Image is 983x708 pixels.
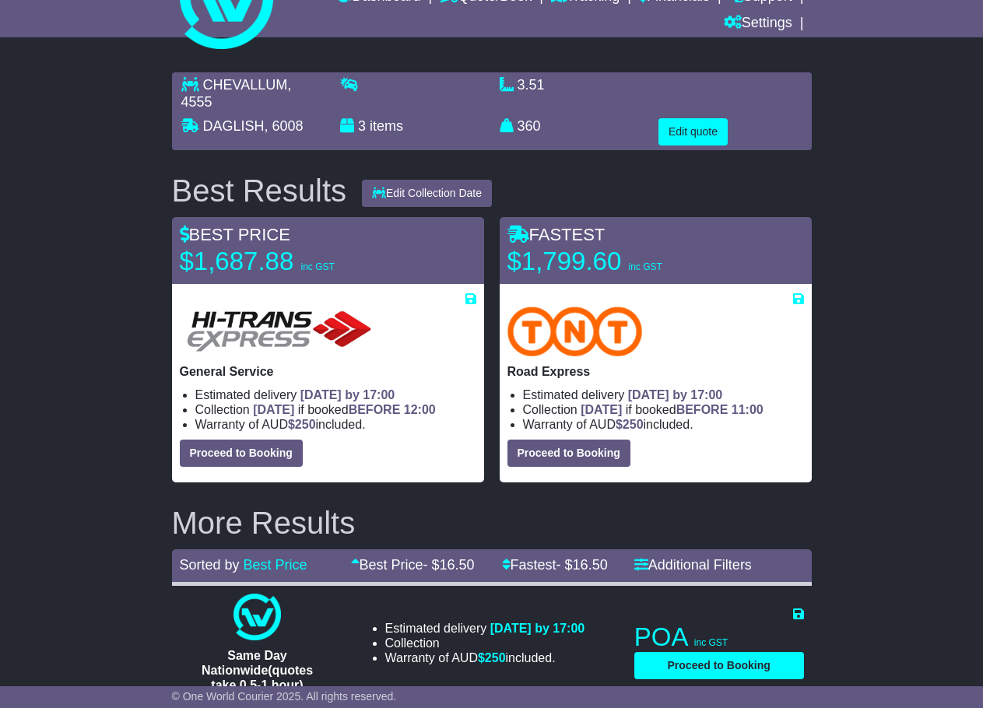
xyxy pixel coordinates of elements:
img: TNT Domestic: Road Express [507,307,643,356]
span: CHEVALLUM [203,77,288,93]
li: Warranty of AUD included. [385,650,585,665]
span: inc GST [694,637,728,648]
span: 250 [485,651,506,664]
span: if booked [253,403,435,416]
button: Edit Collection Date [362,180,492,207]
span: 11:00 [732,403,764,416]
p: General Service [180,364,476,379]
p: Road Express [507,364,804,379]
img: One World Courier: Same Day Nationwide(quotes take 0.5-1 hour) [233,594,280,640]
span: $ [478,651,506,664]
span: $ [616,418,644,431]
span: items [370,118,403,134]
li: Estimated delivery [195,387,476,402]
span: - $ [556,557,608,573]
button: Proceed to Booking [507,440,630,467]
span: BEST PRICE [180,225,290,244]
li: Collection [523,402,804,417]
button: Proceed to Booking [634,652,804,679]
span: Same Day Nationwide(quotes take 0.5-1 hour) [202,649,313,692]
span: - $ [423,557,475,573]
span: 16.50 [573,557,608,573]
span: [DATE] [581,403,622,416]
span: , 4555 [181,77,292,110]
a: Fastest- $16.50 [502,557,608,573]
span: 250 [295,418,316,431]
span: 3 [358,118,366,134]
p: POA [634,622,804,653]
a: Best Price [244,557,307,573]
li: Estimated delivery [385,621,585,636]
span: © One World Courier 2025. All rights reserved. [172,690,397,703]
span: 16.50 [440,557,475,573]
span: 12:00 [404,403,436,416]
a: Additional Filters [634,557,752,573]
li: Collection [385,636,585,650]
span: 360 [518,118,541,134]
span: inc GST [628,261,662,272]
span: DAGLISH [203,118,265,134]
span: 3.51 [518,77,545,93]
li: Estimated delivery [523,387,804,402]
span: [DATE] by 17:00 [628,388,723,401]
span: [DATE] by 17:00 [300,388,395,401]
span: [DATE] [253,403,294,416]
span: if booked [581,403,763,416]
span: 250 [623,418,644,431]
img: HiTrans: General Service [180,307,379,356]
li: Warranty of AUD included. [523,417,804,432]
p: $1,799.60 [507,246,702,277]
a: Best Price- $16.50 [351,557,475,573]
p: $1,687.88 [180,246,374,277]
li: Warranty of AUD included. [195,417,476,432]
span: BEFORE [349,403,401,416]
span: , 6008 [265,118,304,134]
a: Settings [724,11,792,37]
li: Collection [195,402,476,417]
span: inc GST [300,261,334,272]
span: Sorted by [180,557,240,573]
span: [DATE] by 17:00 [490,622,585,635]
div: Best Results [164,173,355,208]
h2: More Results [172,506,812,540]
span: BEFORE [676,403,728,416]
button: Proceed to Booking [180,440,303,467]
button: Edit quote [658,118,728,145]
span: $ [288,418,316,431]
span: FASTEST [507,225,606,244]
